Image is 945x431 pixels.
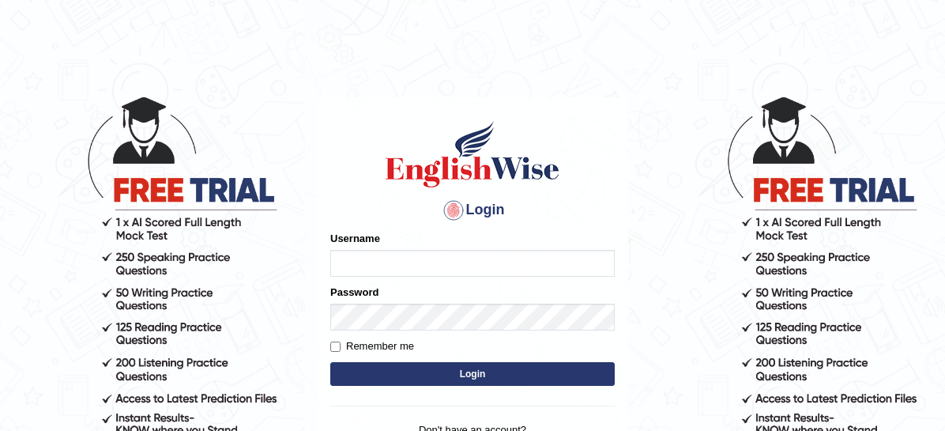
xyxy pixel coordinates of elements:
[330,342,341,352] input: Remember me
[330,285,378,300] label: Password
[330,231,380,246] label: Username
[330,362,615,386] button: Login
[382,119,563,190] img: Logo of English Wise sign in for intelligent practice with AI
[330,338,414,354] label: Remember me
[330,198,615,223] h4: Login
